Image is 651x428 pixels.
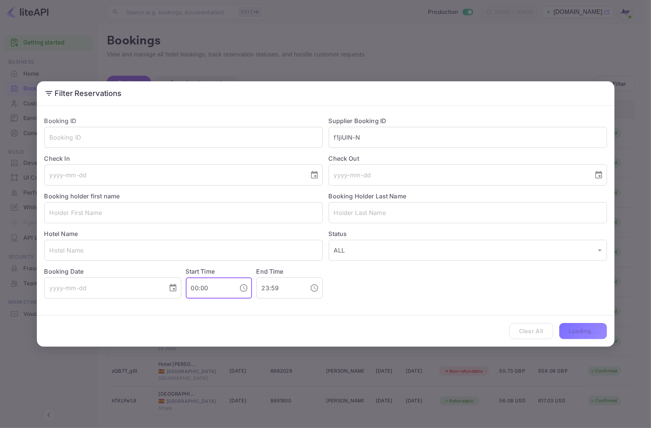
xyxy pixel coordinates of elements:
label: Start Time [186,268,215,275]
input: Holder First Name [44,202,323,223]
label: End Time [256,268,284,275]
label: Supplier Booking ID [329,117,387,125]
button: Choose time, selected time is 11:59 PM [307,280,322,295]
input: Supplier Booking ID [329,127,607,148]
input: yyyy-mm-dd [44,277,162,299]
input: Holder Last Name [329,202,607,223]
input: hh:mm [256,277,304,299]
label: Status [329,229,607,238]
label: Check In [44,154,323,163]
input: yyyy-mm-dd [44,164,304,186]
label: Booking Holder Last Name [329,192,407,200]
input: yyyy-mm-dd [329,164,588,186]
input: Booking ID [44,127,323,148]
label: Booking Date [44,267,181,276]
button: Choose time, selected time is 12:00 AM [236,280,251,295]
label: Booking ID [44,117,77,125]
label: Check Out [329,154,607,163]
label: Booking holder first name [44,192,120,200]
label: Hotel Name [44,230,78,238]
div: ALL [329,240,607,261]
h2: Filter Reservations [37,81,615,105]
input: hh:mm [186,277,233,299]
button: Choose date [307,168,322,183]
button: Choose date [165,280,181,295]
input: Hotel Name [44,240,323,261]
button: Choose date [591,168,606,183]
